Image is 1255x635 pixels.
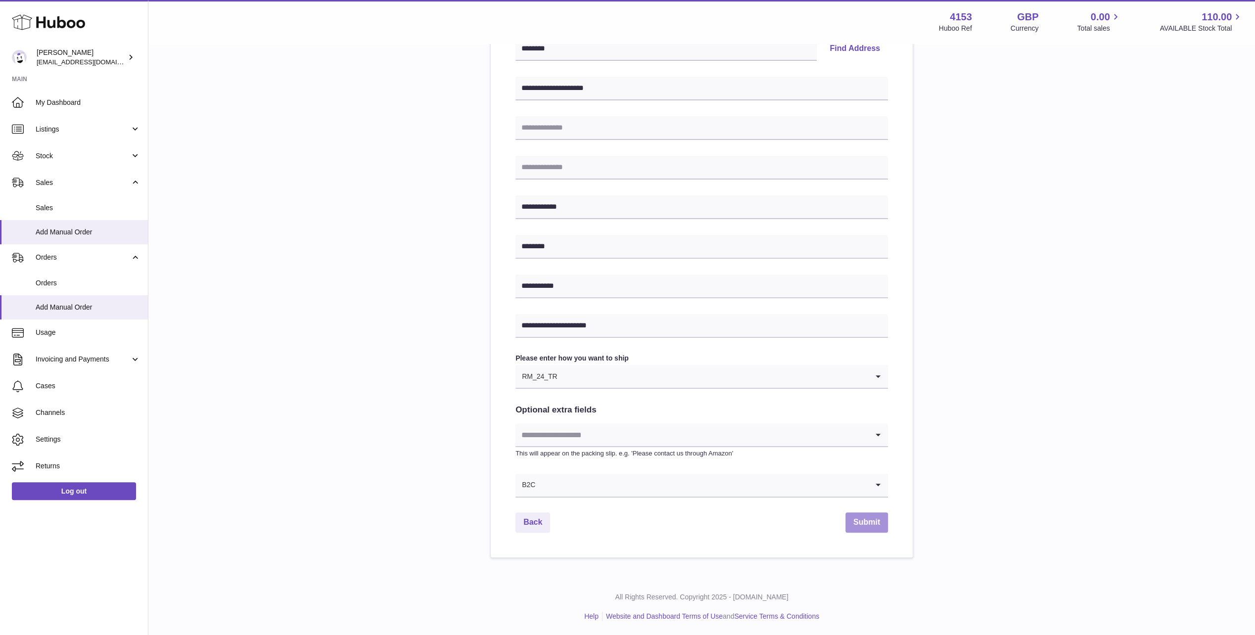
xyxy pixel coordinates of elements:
[1077,10,1121,33] a: 0.00 Total sales
[36,125,130,134] span: Listings
[845,512,888,533] button: Submit
[939,24,972,33] div: Huboo Ref
[36,408,140,417] span: Channels
[515,405,888,416] h2: Optional extra fields
[1160,24,1243,33] span: AVAILABLE Stock Total
[734,612,819,620] a: Service Terms & Conditions
[1077,24,1121,33] span: Total sales
[1160,10,1243,33] a: 110.00 AVAILABLE Stock Total
[1202,10,1232,24] span: 110.00
[12,50,27,65] img: sales@kasefilters.com
[37,48,126,67] div: [PERSON_NAME]
[515,474,536,497] span: B2C
[1091,10,1110,24] span: 0.00
[536,474,868,497] input: Search for option
[515,449,888,458] p: This will appear on the packing slip. e.g. 'Please contact us through Amazon'
[584,612,599,620] a: Help
[1017,10,1038,24] strong: GBP
[36,178,130,187] span: Sales
[36,461,140,471] span: Returns
[603,612,819,621] li: and
[606,612,723,620] a: Website and Dashboard Terms of Use
[36,278,140,288] span: Orders
[515,423,888,447] div: Search for option
[36,435,140,444] span: Settings
[12,482,136,500] a: Log out
[515,512,550,533] a: Back
[36,227,140,237] span: Add Manual Order
[37,58,145,66] span: [EMAIL_ADDRESS][DOMAIN_NAME]
[950,10,972,24] strong: 4153
[36,98,140,107] span: My Dashboard
[36,355,130,364] span: Invoicing and Payments
[1011,24,1039,33] div: Currency
[515,365,888,389] div: Search for option
[822,37,888,61] button: Find Address
[515,365,558,388] span: RM_24_TR
[515,474,888,498] div: Search for option
[515,354,888,363] label: Please enter how you want to ship
[36,203,140,213] span: Sales
[36,151,130,161] span: Stock
[36,381,140,391] span: Cases
[515,423,868,446] input: Search for option
[156,592,1247,602] p: All Rights Reserved. Copyright 2025 - [DOMAIN_NAME]
[558,365,868,388] input: Search for option
[36,253,130,262] span: Orders
[36,328,140,337] span: Usage
[36,303,140,312] span: Add Manual Order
